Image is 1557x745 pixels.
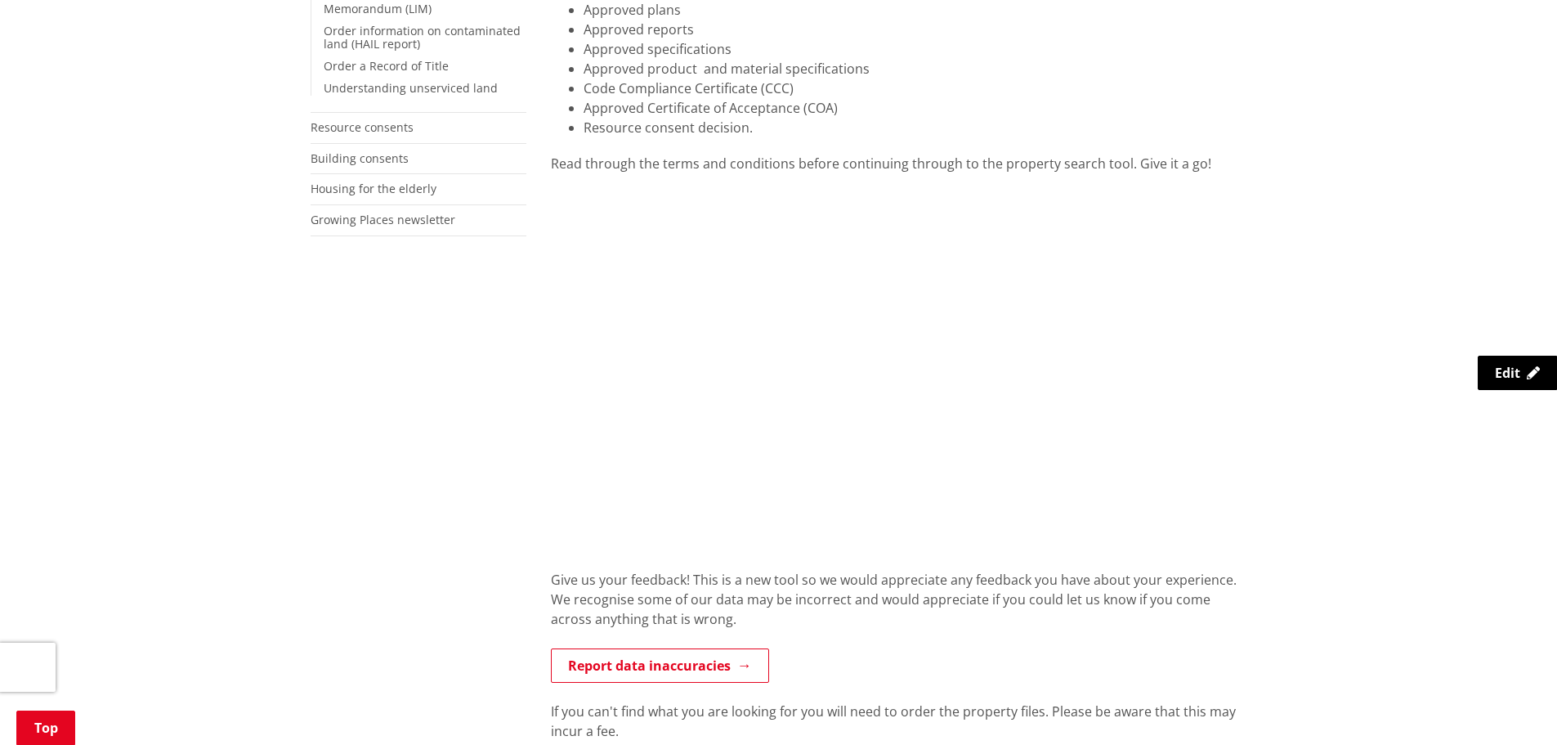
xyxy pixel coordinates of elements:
a: Understanding unserviced land [324,80,498,96]
a: Edit [1478,356,1557,390]
a: Top [16,711,75,745]
iframe: Messenger Launcher [1482,676,1541,735]
span: Edit [1495,364,1520,382]
a: Report data inaccuracies [551,649,769,683]
a: Resource consents [311,119,414,135]
li: Approved Certificate of Acceptance (COA) [584,98,1247,118]
li: Code Compliance Certificate (CCC) [584,79,1247,98]
a: Growing Places newsletter [311,212,455,227]
p: If you can't find what you are looking for you will need to order the property files. Please be a... [551,702,1247,741]
li: Approved specifications [584,39,1247,59]
a: Housing for the elderly [311,181,436,196]
li: Approved reports [584,20,1247,39]
div: Read through the terms and conditions before continuing through to the property search tool. Give... [551,154,1247,173]
div: Give us your feedback! This is a new tool so we would appreciate any feedback you have about your... [551,570,1247,649]
a: Order a Record of Title [324,58,449,74]
li: Approved product and material specifications [584,59,1247,79]
li: Resource consent decision. [584,118,1247,137]
a: Building consents [311,150,409,166]
a: Order information on contaminated land (HAIL report) [324,23,521,52]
